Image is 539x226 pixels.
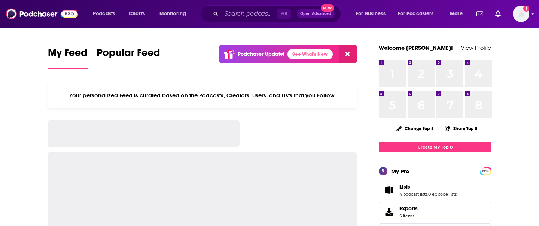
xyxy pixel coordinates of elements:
img: Podchaser - Follow, Share and Rate Podcasts [6,7,78,21]
button: Show profile menu [513,6,529,22]
span: Exports [399,205,418,212]
button: open menu [393,8,445,20]
span: Logged in as cmand-c [513,6,529,22]
span: Popular Feed [97,46,160,64]
button: open menu [445,8,472,20]
a: Lists [399,183,457,190]
button: open menu [154,8,196,20]
a: 4 podcast lists [399,192,427,197]
span: Lists [379,180,491,200]
span: Lists [399,183,410,190]
span: Open Advanced [300,12,331,16]
span: Monitoring [159,9,186,19]
span: New [321,4,334,12]
button: open menu [351,8,395,20]
a: Lists [381,185,396,195]
a: Create My Top 8 [379,142,491,152]
button: open menu [88,8,125,20]
a: View Profile [461,44,491,51]
button: Open AdvancedNew [297,9,335,18]
span: Podcasts [93,9,115,19]
div: Your personalized Feed is curated based on the Podcasts, Creators, Users, and Lists that you Follow. [48,83,357,108]
svg: Add a profile image [523,6,529,12]
span: More [450,9,463,19]
p: Podchaser Update! [238,51,284,57]
div: Search podcasts, credits, & more... [208,5,348,22]
img: User Profile [513,6,529,22]
a: See What's New [287,49,333,59]
span: My Feed [48,46,88,64]
a: Show notifications dropdown [473,7,486,20]
div: My Pro [391,168,409,175]
span: Charts [129,9,145,19]
button: Change Top 8 [392,124,438,133]
a: Popular Feed [97,46,160,69]
a: 0 episode lists [428,192,457,197]
a: My Feed [48,46,88,69]
span: For Business [356,9,386,19]
input: Search podcasts, credits, & more... [221,8,277,20]
a: Welcome [PERSON_NAME]! [379,44,453,51]
a: PRO [481,168,490,174]
span: ⌘ K [277,9,291,19]
span: 5 items [399,213,418,219]
a: Exports [379,202,491,222]
span: Exports [381,207,396,217]
span: For Podcasters [398,9,434,19]
a: Charts [124,8,149,20]
a: Show notifications dropdown [492,7,504,20]
button: Share Top 8 [444,121,478,136]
